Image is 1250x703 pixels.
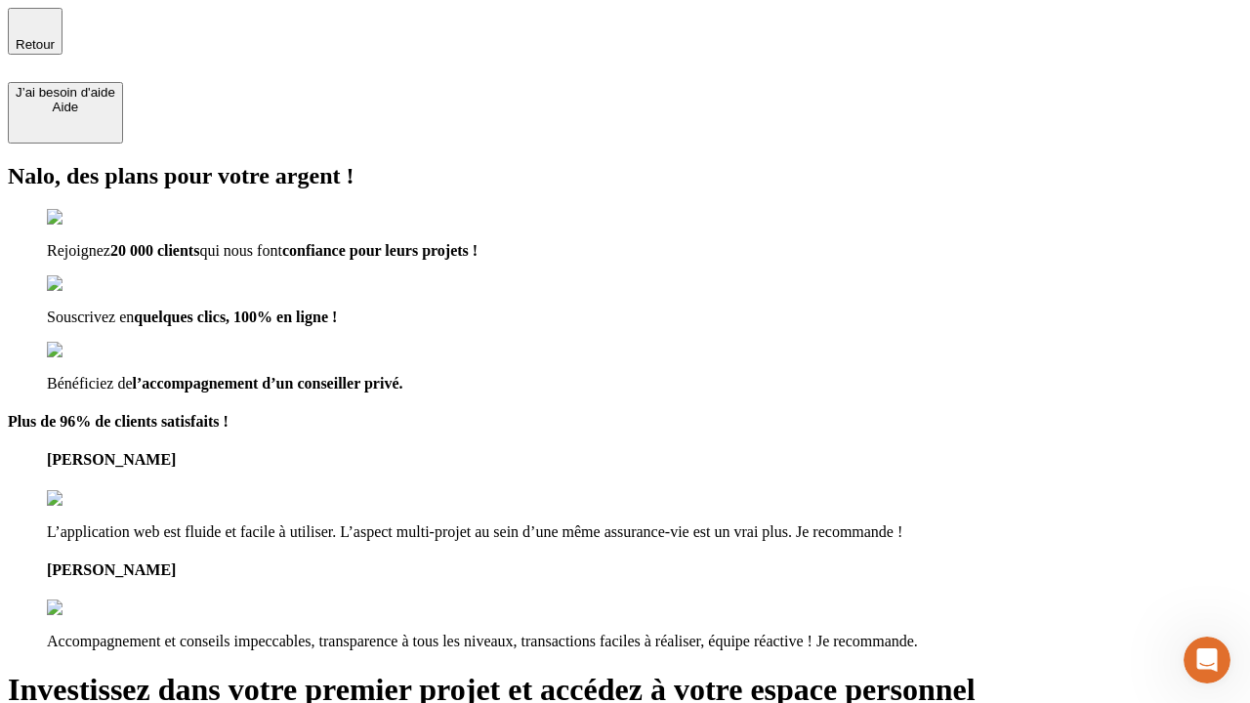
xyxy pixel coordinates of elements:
span: confiance pour leurs projets ! [282,242,478,259]
img: checkmark [47,342,131,359]
div: Aide [16,100,115,114]
span: quelques clics, 100% en ligne ! [134,309,337,325]
p: Accompagnement et conseils impeccables, transparence à tous les niveaux, transactions faciles à r... [47,633,1242,650]
span: l’accompagnement d’un conseiller privé. [133,375,403,392]
img: reviews stars [47,490,144,508]
span: Souscrivez en [47,309,134,325]
h4: [PERSON_NAME] [47,561,1242,579]
span: Bénéficiez de [47,375,133,392]
h4: [PERSON_NAME] [47,451,1242,469]
img: checkmark [47,209,131,227]
img: reviews stars [47,600,144,617]
span: Rejoignez [47,242,110,259]
span: 20 000 clients [110,242,200,259]
button: J’ai besoin d'aideAide [8,82,123,144]
h4: Plus de 96% de clients satisfaits ! [8,413,1242,431]
h2: Nalo, des plans pour votre argent ! [8,163,1242,189]
div: J’ai besoin d'aide [16,85,115,100]
span: Retour [16,37,55,52]
span: qui nous font [199,242,281,259]
iframe: Intercom live chat [1184,637,1230,683]
button: Retour [8,8,62,55]
p: L’application web est fluide et facile à utiliser. L’aspect multi-projet au sein d’une même assur... [47,523,1242,541]
img: checkmark [47,275,131,293]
